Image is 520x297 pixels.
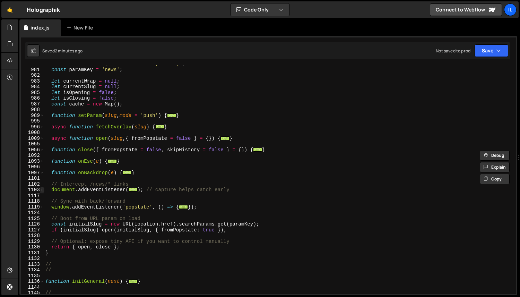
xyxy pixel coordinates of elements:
[21,170,44,176] div: 1097
[21,159,44,164] div: 1093
[21,187,44,193] div: 1103
[221,136,230,140] span: ...
[167,113,176,117] span: ...
[129,279,138,283] span: ...
[67,24,96,31] div: New File
[42,48,83,54] div: Saved
[21,118,44,124] div: 995
[21,221,44,227] div: 1126
[21,273,44,279] div: 1135
[21,285,44,290] div: 1144
[21,204,44,210] div: 1119
[21,198,44,204] div: 1118
[21,256,44,262] div: 1132
[129,188,138,192] span: ...
[430,3,502,16] a: Connect to Webflow
[231,3,289,16] button: Code Only
[21,262,44,268] div: 1133
[21,124,44,130] div: 996
[1,1,18,18] a: 🤙
[21,101,44,107] div: 987
[21,130,44,136] div: 1008
[31,24,50,31] div: index.js
[504,3,517,16] a: Il
[21,233,44,239] div: 1128
[21,176,44,181] div: 1101
[21,216,44,222] div: 1125
[21,227,44,233] div: 1127
[475,44,508,57] button: Save
[21,113,44,119] div: 989
[21,164,44,170] div: 1096
[480,162,510,172] button: Explain
[21,250,44,256] div: 1131
[21,95,44,101] div: 986
[21,90,44,96] div: 985
[179,205,188,209] span: ...
[155,125,164,128] span: ...
[21,279,44,285] div: 1136
[480,174,510,184] button: Copy
[253,147,262,151] span: ...
[21,73,44,78] div: 982
[21,290,44,296] div: 1145
[123,170,132,174] span: ...
[21,210,44,216] div: 1124
[21,267,44,273] div: 1134
[21,153,44,159] div: 1092
[21,141,44,147] div: 1055
[21,107,44,113] div: 988
[480,150,510,161] button: Debug
[21,244,44,250] div: 1130
[21,193,44,199] div: 1117
[27,6,60,14] div: Holographik
[21,181,44,187] div: 1102
[55,48,83,54] div: 2 minutes ago
[21,239,44,245] div: 1129
[436,48,470,54] div: Not saved to prod
[21,136,44,142] div: 1009
[21,147,44,153] div: 1056
[21,84,44,90] div: 984
[21,67,44,73] div: 981
[21,78,44,84] div: 983
[108,159,117,163] span: ...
